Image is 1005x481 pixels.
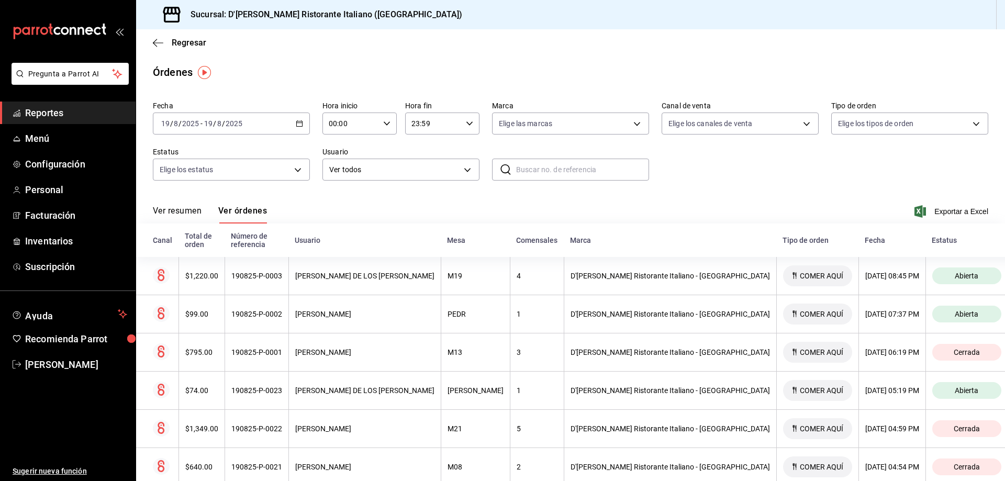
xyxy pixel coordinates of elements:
span: / [170,119,173,128]
span: Cerrada [950,348,984,356]
label: Usuario [322,148,479,155]
div: M19 [448,272,504,280]
button: open_drawer_menu [115,27,124,36]
div: $640.00 [185,463,218,471]
span: Sugerir nueva función [13,466,127,477]
div: [DATE] 04:59 PM [865,424,919,433]
span: Facturación [25,208,127,222]
label: Hora inicio [322,102,397,109]
span: Inventarios [25,234,127,248]
div: Usuario [295,236,434,244]
div: 3 [517,348,557,356]
input: -- [204,119,213,128]
span: COMER AQUÍ [796,463,847,471]
div: Fecha [865,236,919,244]
label: Tipo de orden [831,102,988,109]
div: 190825-P-0022 [231,424,282,433]
span: Abierta [951,272,982,280]
div: Estatus [932,236,1001,244]
span: - [200,119,203,128]
span: Abierta [951,386,982,395]
div: Canal [153,236,172,244]
span: Abierta [951,310,982,318]
div: M21 [448,424,504,433]
div: [PERSON_NAME] [448,386,504,395]
div: 5 [517,424,557,433]
span: / [213,119,216,128]
span: COMER AQUÍ [796,386,847,395]
input: -- [161,119,170,128]
div: $1,220.00 [185,272,218,280]
div: M13 [448,348,504,356]
div: [PERSON_NAME] [295,348,434,356]
input: ---- [225,119,243,128]
div: 190825-P-0003 [231,272,282,280]
div: D'[PERSON_NAME] Ristorante Italiano - [GEOGRAPHIC_DATA] [571,463,770,471]
div: 190825-P-0021 [231,463,282,471]
h3: Sucursal: D'[PERSON_NAME] Ristorante Italiano ([GEOGRAPHIC_DATA]) [182,8,463,21]
div: 1 [517,386,557,395]
div: $1,349.00 [185,424,218,433]
div: 4 [517,272,557,280]
span: COMER AQUÍ [796,424,847,433]
button: Regresar [153,38,206,48]
div: [PERSON_NAME] [295,310,434,318]
div: PEDR [448,310,504,318]
label: Fecha [153,102,310,109]
span: Ayuda [25,308,114,320]
div: 190825-P-0002 [231,310,282,318]
div: [DATE] 04:54 PM [865,463,919,471]
button: Exportar a Excel [917,205,988,218]
span: Elige los canales de venta [668,118,752,129]
span: Recomienda Parrot [25,332,127,346]
div: [DATE] 08:45 PM [865,272,919,280]
span: Personal [25,183,127,197]
label: Estatus [153,148,310,155]
div: D'[PERSON_NAME] Ristorante Italiano - [GEOGRAPHIC_DATA] [571,386,770,395]
div: D'[PERSON_NAME] Ristorante Italiano - [GEOGRAPHIC_DATA] [571,272,770,280]
label: Canal de venta [662,102,819,109]
div: [DATE] 06:19 PM [865,348,919,356]
div: Marca [570,236,770,244]
div: 190825-P-0023 [231,386,282,395]
div: M08 [448,463,504,471]
span: Reportes [25,106,127,120]
input: -- [217,119,222,128]
input: ---- [182,119,199,128]
span: COMER AQUÍ [796,348,847,356]
div: [PERSON_NAME] DE LOS [PERSON_NAME] [295,386,434,395]
label: Hora fin [405,102,479,109]
input: -- [173,119,178,128]
span: COMER AQUÍ [796,272,847,280]
button: Ver resumen [153,206,202,223]
div: [DATE] 05:19 PM [865,386,919,395]
div: Tipo de orden [783,236,852,244]
div: Mesa [447,236,504,244]
span: Cerrada [950,463,984,471]
span: Ver todos [329,164,460,175]
span: Pregunta a Parrot AI [28,69,113,80]
span: COMER AQUÍ [796,310,847,318]
span: Suscripción [25,260,127,274]
div: D'[PERSON_NAME] Ristorante Italiano - [GEOGRAPHIC_DATA] [571,424,770,433]
div: [PERSON_NAME] [295,424,434,433]
span: [PERSON_NAME] [25,357,127,372]
button: Ver órdenes [218,206,267,223]
span: Elige los estatus [160,164,213,175]
div: [PERSON_NAME] [295,463,434,471]
div: D'[PERSON_NAME] Ristorante Italiano - [GEOGRAPHIC_DATA] [571,348,770,356]
div: [PERSON_NAME] DE LOS [PERSON_NAME] [295,272,434,280]
span: / [222,119,225,128]
div: 1 [517,310,557,318]
span: Elige las marcas [499,118,552,129]
span: Elige los tipos de orden [838,118,913,129]
div: Total de orden [185,232,218,249]
span: Configuración [25,157,127,171]
div: $74.00 [185,386,218,395]
div: navigation tabs [153,206,267,223]
a: Pregunta a Parrot AI [7,76,129,87]
span: Menú [25,131,127,146]
img: Tooltip marker [198,66,211,79]
div: Comensales [516,236,557,244]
